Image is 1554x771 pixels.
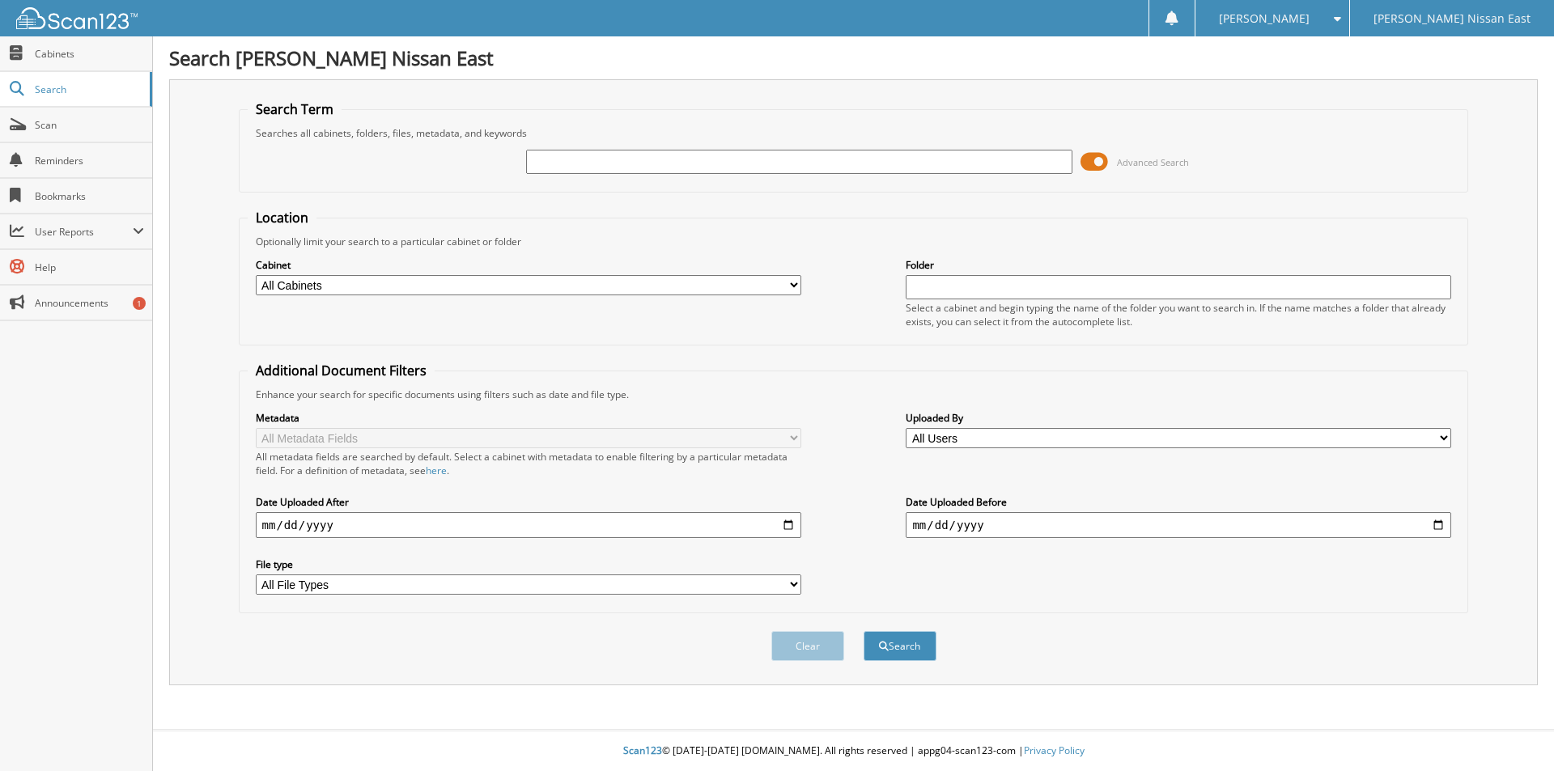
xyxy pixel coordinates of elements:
[35,118,144,132] span: Scan
[1219,14,1310,23] span: [PERSON_NAME]
[906,258,1451,272] label: Folder
[623,743,662,757] span: Scan123
[248,362,435,379] legend: Additional Document Filters
[256,557,801,571] label: File type
[248,235,1460,248] div: Optionally limit your search to a particular cabinet or folder
[864,631,936,661] button: Search
[35,189,144,203] span: Bookmarks
[771,631,844,661] button: Clear
[256,258,801,272] label: Cabinet
[1024,743,1085,757] a: Privacy Policy
[16,7,138,29] img: scan123-logo-white.svg
[35,296,144,310] span: Announcements
[256,495,801,509] label: Date Uploaded After
[906,411,1451,425] label: Uploaded By
[906,495,1451,509] label: Date Uploaded Before
[248,388,1460,401] div: Enhance your search for specific documents using filters such as date and file type.
[248,100,342,118] legend: Search Term
[35,154,144,167] span: Reminders
[35,261,144,274] span: Help
[35,225,133,239] span: User Reports
[248,126,1460,140] div: Searches all cabinets, folders, files, metadata, and keywords
[248,209,316,227] legend: Location
[153,731,1554,771] div: © [DATE]-[DATE] [DOMAIN_NAME]. All rights reserved | appg04-scan123-com |
[35,47,144,61] span: Cabinets
[906,512,1451,538] input: end
[256,411,801,425] label: Metadata
[169,44,1538,71] h1: Search [PERSON_NAME] Nissan East
[906,301,1451,328] div: Select a cabinet and begin typing the name of the folder you want to search in. If the name match...
[1117,156,1189,168] span: Advanced Search
[426,464,447,477] a: here
[256,512,801,538] input: start
[256,450,801,477] div: All metadata fields are searched by default. Select a cabinet with metadata to enable filtering b...
[35,83,142,96] span: Search
[1374,14,1531,23] span: [PERSON_NAME] Nissan East
[133,297,146,310] div: 1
